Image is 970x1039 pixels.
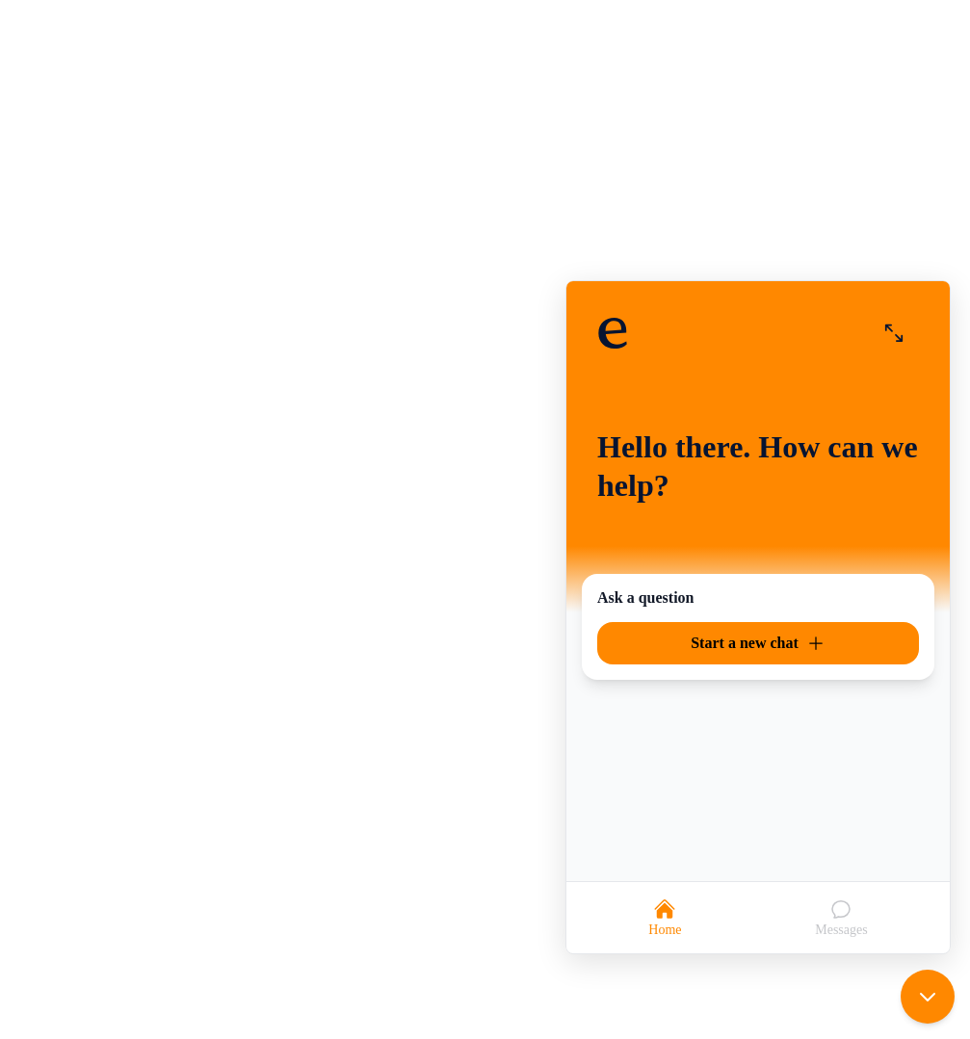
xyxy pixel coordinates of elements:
span: Start a new chat [691,635,799,652]
h1: Hello there. How can we help? [597,428,919,505]
span: Home [648,922,681,938]
button: Home [641,890,689,946]
span: Messages [815,922,867,938]
nav: Bottom navigation [566,881,950,953]
h3: Ask a question [597,589,919,607]
button: Start a new chat conversation [597,622,919,664]
button: Close chat [901,970,955,1024]
button: Enter full screen [877,316,911,351]
button: Toggle fullscreen [869,308,919,358]
button: Messages [807,890,875,946]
